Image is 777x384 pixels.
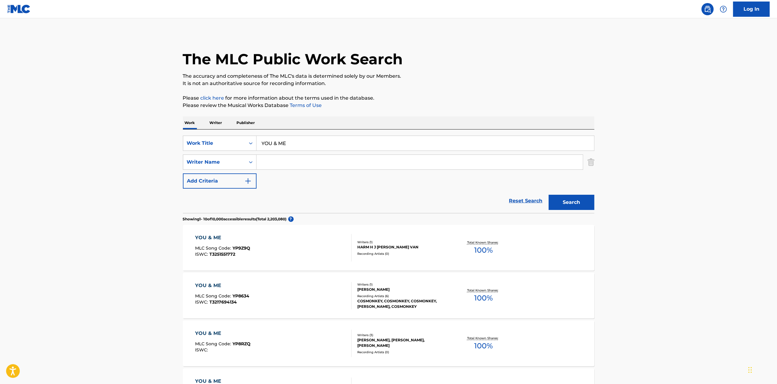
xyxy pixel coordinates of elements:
[288,216,294,222] span: ?
[467,288,500,293] p: Total Known Shares:
[195,282,249,289] div: YOU & ME
[467,336,500,340] p: Total Known Shares:
[195,341,233,347] span: MLC Song Code :
[357,244,449,250] div: HARM H J [PERSON_NAME] VAN
[235,116,257,129] p: Publisher
[183,273,594,318] a: YOU & MEMLC Song Code:YP8634ISWC:T3217694134Writers (1)[PERSON_NAME]Recording Artists (6)COSMONKE...
[747,355,777,384] iframe: Chat Widget
[209,251,235,257] span: T3251551772
[183,102,594,109] p: Please review the Musical Works Database
[506,194,546,208] a: Reset Search
[195,293,233,299] span: MLC Song Code :
[7,5,31,13] img: MLC Logo
[357,282,449,287] div: Writers ( 1 )
[702,3,714,15] a: Public Search
[549,195,594,210] button: Search
[357,251,449,256] div: Recording Artists ( 0 )
[289,102,322,108] a: Terms of Use
[195,330,250,337] div: YOU & ME
[467,240,500,245] p: Total Known Shares:
[183,94,594,102] p: Please for more information about the terms used in the database.
[183,173,257,189] button: Add Criteria
[183,73,594,80] p: The accuracy and completeness of The MLC's data is determined solely by our Members.
[183,136,594,213] form: Search Form
[187,140,242,147] div: Work Title
[187,158,242,166] div: Writer Name
[357,298,449,309] div: COSMONKEY, COSMONKEY, COSMONKEY, [PERSON_NAME], COSMONKEY
[357,287,449,292] div: [PERSON_NAME]
[748,361,752,379] div: Drag
[183,216,287,222] p: Showing 1 - 10 of 10,000 accessible results (Total 2,203,080 )
[195,234,250,241] div: YOU & ME
[733,2,770,17] a: Log In
[717,3,730,15] div: Help
[720,5,727,13] img: help
[474,340,493,351] span: 100 %
[208,116,224,129] p: Writer
[195,245,233,251] span: MLC Song Code :
[357,337,449,348] div: [PERSON_NAME], [PERSON_NAME], [PERSON_NAME]
[233,341,250,347] span: YP8RZQ
[704,5,711,13] img: search
[183,80,594,87] p: It is not an authoritative source for recording information.
[357,294,449,298] div: Recording Artists ( 6 )
[474,245,493,256] span: 100 %
[233,293,249,299] span: YP8634
[183,50,403,68] h1: The MLC Public Work Search
[244,177,252,185] img: 9d2ae6d4665cec9f34b9.svg
[233,245,250,251] span: YP9Z9Q
[588,155,594,170] img: Delete Criterion
[183,116,197,129] p: Work
[195,251,209,257] span: ISWC :
[195,347,209,353] span: ISWC :
[195,299,209,305] span: ISWC :
[201,95,224,101] a: click here
[357,333,449,337] div: Writers ( 3 )
[474,293,493,304] span: 100 %
[183,225,594,271] a: YOU & MEMLC Song Code:YP9Z9QISWC:T3251551772Writers (1)HARM H J [PERSON_NAME] VANRecording Artist...
[357,240,449,244] div: Writers ( 1 )
[209,299,237,305] span: T3217694134
[183,321,594,366] a: YOU & MEMLC Song Code:YP8RZQISWC:Writers (3)[PERSON_NAME], [PERSON_NAME], [PERSON_NAME]Recording ...
[357,350,449,354] div: Recording Artists ( 0 )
